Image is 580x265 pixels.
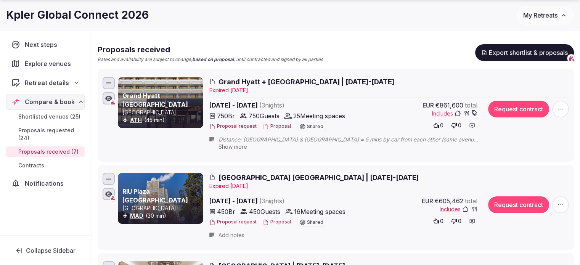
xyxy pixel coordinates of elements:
span: Proposals requested (24) [18,127,82,142]
span: 25 Meeting spaces [293,111,345,120]
span: Next steps [25,40,60,49]
div: Expire d [DATE] [209,182,569,190]
button: Request contract [488,101,549,117]
a: ATH [130,117,142,123]
h1: Kpler Global Connect 2026 [6,8,149,22]
span: Collapse Sidebar [26,247,76,254]
span: EUR [422,196,433,206]
button: 0 [449,120,464,131]
span: 750 Guests [249,111,280,120]
span: ( 3 night s ) [259,101,284,109]
span: €861,600 [435,101,463,110]
h2: Proposals received [98,44,323,55]
span: 0 [440,217,443,225]
a: Proposals received (7) [6,146,85,157]
button: Proposal request [209,123,257,130]
a: Explore venues [6,56,85,72]
span: 450 Guests [249,207,280,216]
a: MAD [130,212,143,219]
span: 0 [458,217,461,225]
a: Grand Hyatt [GEOGRAPHIC_DATA] [122,92,188,108]
button: Request contract [488,196,549,213]
a: Next steps [6,37,85,53]
span: Distance: [GEOGRAPHIC_DATA] & [GEOGRAPHIC_DATA] = 5 mins by car from each other (same avenue) On ... [219,136,494,143]
span: [DATE] - [DATE] [209,101,345,110]
button: 0 [449,216,464,226]
span: Retreat details [25,78,69,87]
span: 750 Br [217,111,235,120]
span: [DATE] - [DATE] [209,196,345,206]
button: Collapse Sidebar [6,242,85,259]
button: Includes [440,206,477,213]
span: total [465,196,477,206]
p: Rates and availability are subject to change, , until contracted and signed by all parties [98,56,323,63]
a: Proposals requested (24) [6,125,85,143]
span: 450 Br [217,207,235,216]
span: €605,462 [435,196,463,206]
button: Includes [432,110,477,117]
div: (45 min) [122,116,202,124]
span: ( 3 night s ) [259,197,284,205]
span: My Retreats [523,11,558,19]
span: total [465,101,477,110]
span: Notifications [25,179,67,188]
a: RIU Plaza [GEOGRAPHIC_DATA] [122,188,188,204]
button: 0 [431,120,446,131]
span: Shared [307,124,323,129]
span: Add notes [219,231,244,239]
p: [GEOGRAPHIC_DATA] [122,204,202,212]
span: 16 Meeting spaces [294,207,345,216]
button: Proposal request [209,219,257,225]
span: [GEOGRAPHIC_DATA] [GEOGRAPHIC_DATA] | [DATE]-[DATE] [219,173,419,182]
span: 0 [440,122,443,129]
a: Contracts [6,160,85,171]
div: (30 min) [122,212,202,220]
span: Explore venues [25,59,74,68]
p: [GEOGRAPHIC_DATA] [122,109,202,116]
span: Show more [219,143,247,150]
span: Shared [307,220,323,225]
strong: based on proposal [192,56,234,62]
span: Contracts [18,162,44,169]
span: Grand Hyatt + [GEOGRAPHIC_DATA] | [DATE]-[DATE] [219,77,394,87]
div: Expire d [DATE] [209,87,569,94]
button: Proposal [263,123,291,130]
button: Proposal [263,219,291,225]
span: Proposals received (7) [18,148,79,156]
span: Compare & book [25,97,75,106]
button: MAD [130,212,143,220]
span: EUR [423,101,434,110]
button: ATH [130,116,142,124]
button: 0 [431,216,446,226]
span: Shortlisted venues (25) [18,113,80,120]
a: Shortlisted venues (25) [6,111,85,122]
span: 0 [458,122,461,129]
button: Export shortlist & proposals [475,44,574,61]
a: Notifications [6,175,85,191]
button: My Retreats [516,6,574,25]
